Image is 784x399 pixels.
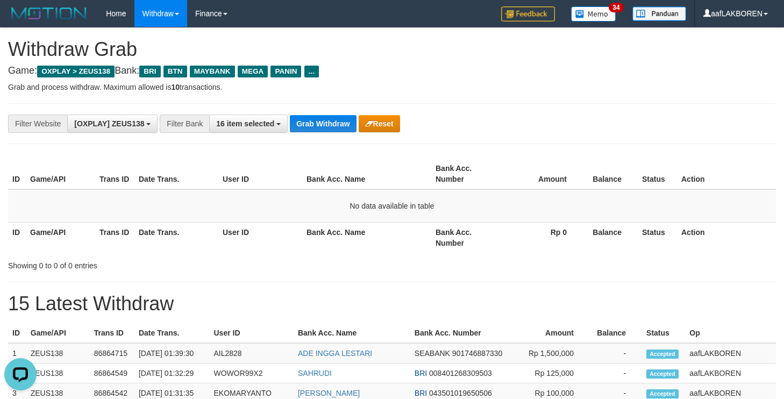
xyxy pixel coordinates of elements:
span: Copy 043501019650506 to clipboard [429,389,492,397]
img: Button%20Memo.svg [571,6,616,22]
td: AIL2828 [210,343,294,364]
td: aafLAKBOREN [685,364,776,383]
th: Balance [583,222,638,253]
th: Amount [514,323,590,343]
a: ADE INGGA LESTARI [298,349,372,358]
th: Bank Acc. Name [294,323,410,343]
th: Status [638,222,677,253]
h1: Withdraw Grab [8,39,776,60]
span: ... [304,66,319,77]
span: MEGA [238,66,268,77]
td: WOWOR99X2 [210,364,294,383]
span: Accepted [646,369,679,379]
td: [DATE] 01:39:30 [134,343,210,364]
td: 86864549 [90,364,134,383]
th: Balance [583,159,638,189]
th: Game/API [26,222,95,253]
th: Date Trans. [134,222,218,253]
th: Trans ID [90,323,134,343]
h4: Game: Bank: [8,66,776,76]
span: Copy 008401268309503 to clipboard [429,369,492,377]
th: Op [685,323,776,343]
th: Trans ID [95,222,134,253]
td: - [590,364,642,383]
td: No data available in table [8,189,776,223]
th: Trans ID [95,159,134,189]
span: [OXPLAY] ZEUS138 [74,119,144,128]
button: 16 item selected [209,115,288,133]
th: Date Trans. [134,323,210,343]
th: Action [677,159,776,189]
td: - [590,343,642,364]
span: OXPLAY > ZEUS138 [37,66,115,77]
p: Grab and process withdraw. Maximum allowed is transactions. [8,82,776,92]
th: Bank Acc. Number [431,159,501,189]
span: Accepted [646,350,679,359]
span: MAYBANK [190,66,235,77]
img: panduan.png [632,6,686,21]
th: Status [638,159,677,189]
td: [DATE] 01:32:29 [134,364,210,383]
th: Status [642,323,685,343]
span: BRI [139,66,160,77]
button: Grab Withdraw [290,115,356,132]
div: Showing 0 to 0 of 0 entries [8,256,319,271]
strong: 10 [171,83,180,91]
span: 34 [609,3,623,12]
td: Rp 1,500,000 [514,343,590,364]
th: ID [8,222,26,253]
button: Reset [359,115,400,132]
td: Rp 125,000 [514,364,590,383]
td: ZEUS138 [26,343,90,364]
th: Amount [501,159,583,189]
th: Action [677,222,776,253]
div: Filter Website [8,115,67,133]
span: BRI [415,369,427,377]
th: Bank Acc. Name [302,159,431,189]
h1: 15 Latest Withdraw [8,293,776,315]
th: Rp 0 [501,222,583,253]
th: ID [8,159,26,189]
th: Game/API [26,159,95,189]
button: Open LiveChat chat widget [4,4,37,37]
a: [PERSON_NAME] [298,389,360,397]
a: SAHRUDI [298,369,332,377]
th: Date Trans. [134,159,218,189]
th: Bank Acc. Number [410,323,514,343]
span: 16 item selected [216,119,274,128]
td: aafLAKBOREN [685,343,776,364]
th: User ID [218,222,302,253]
div: Filter Bank [160,115,209,133]
th: Bank Acc. Name [302,222,431,253]
span: BRI [415,389,427,397]
th: Bank Acc. Number [431,222,501,253]
th: Game/API [26,323,90,343]
td: ZEUS138 [26,364,90,383]
span: Accepted [646,389,679,398]
td: 86864715 [90,343,134,364]
span: Copy 901746887330 to clipboard [452,349,502,358]
span: SEABANK [415,349,450,358]
th: User ID [210,323,294,343]
span: PANIN [270,66,301,77]
th: ID [8,323,26,343]
img: Feedback.jpg [501,6,555,22]
th: User ID [218,159,302,189]
th: Balance [590,323,642,343]
td: 1 [8,343,26,364]
span: BTN [163,66,187,77]
button: [OXPLAY] ZEUS138 [67,115,158,133]
img: MOTION_logo.png [8,5,90,22]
